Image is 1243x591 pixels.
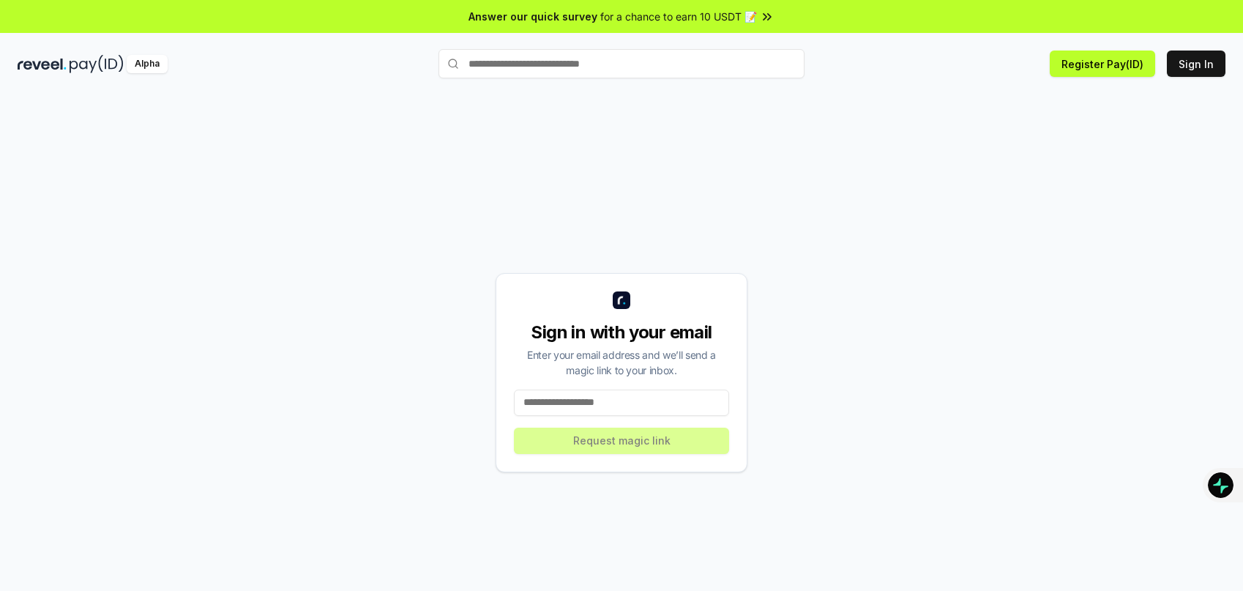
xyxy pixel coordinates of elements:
span: for a chance to earn 10 USDT 📝 [600,9,757,24]
img: reveel_dark [18,55,67,73]
span: Answer our quick survey [469,9,597,24]
div: Alpha [127,55,168,73]
img: logo_small [613,291,630,309]
button: Register Pay(ID) [1050,51,1155,77]
img: pay_id [70,55,124,73]
div: Sign in with your email [514,321,729,344]
button: Sign In [1167,51,1225,77]
div: Enter your email address and we’ll send a magic link to your inbox. [514,347,729,378]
